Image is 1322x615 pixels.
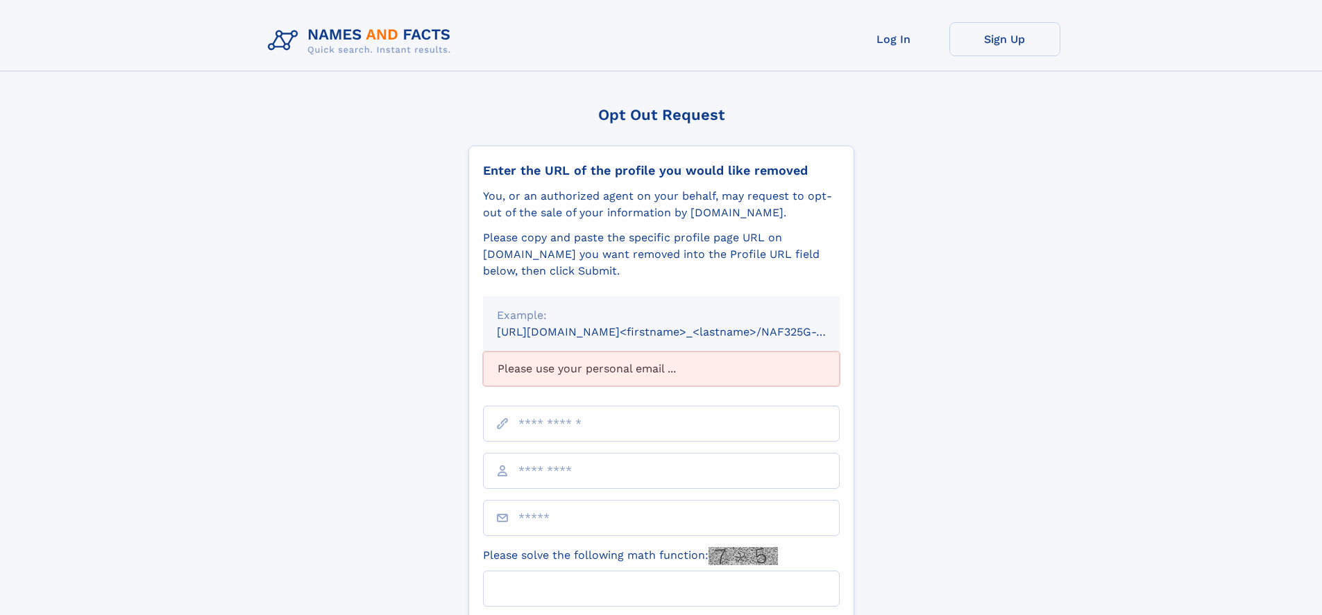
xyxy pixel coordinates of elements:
img: Logo Names and Facts [262,22,462,60]
div: Opt Out Request [468,106,854,123]
div: You, or an authorized agent on your behalf, may request to opt-out of the sale of your informatio... [483,188,840,221]
div: Please use your personal email ... [483,352,840,386]
div: Please copy and paste the specific profile page URL on [DOMAIN_NAME] you want removed into the Pr... [483,229,840,279]
div: Enter the URL of the profile you would like removed [483,163,840,178]
div: Example: [497,307,826,324]
label: Please solve the following math function: [483,547,778,565]
a: Sign Up [949,22,1060,56]
small: [URL][DOMAIN_NAME]<firstname>_<lastname>/NAF325G-xxxxxxxx [497,325,866,338]
a: Log In [838,22,949,56]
